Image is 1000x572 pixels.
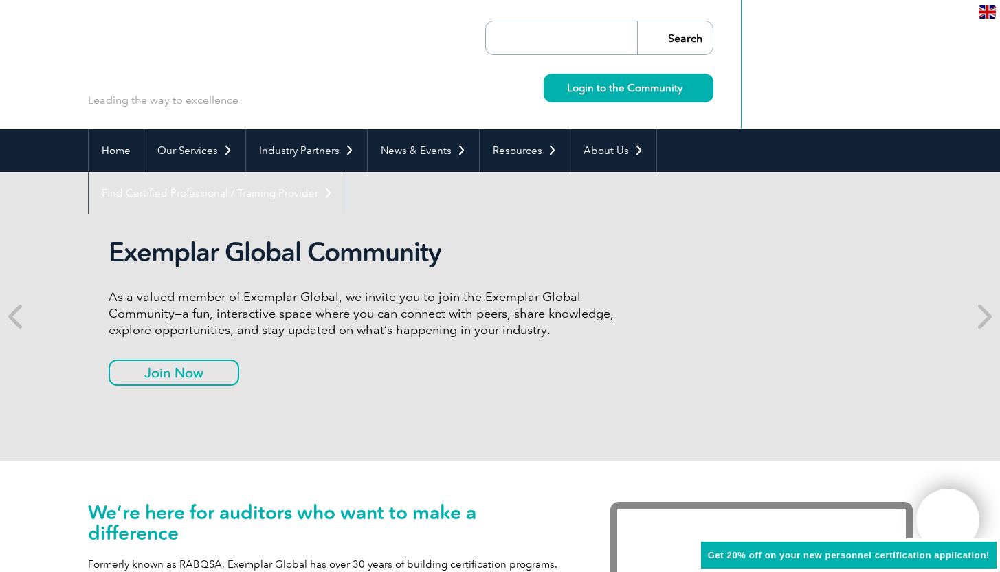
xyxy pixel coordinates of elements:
p: Leading the way to excellence [88,93,238,108]
span: Get 20% off on your new personnel certification application! [708,550,990,560]
a: Resources [480,129,570,172]
p: As a valued member of Exemplar Global, we invite you to join the Exemplar Global Community—a fun,... [109,289,624,338]
img: svg+xml;nitro-empty-id=MTgxNToxMTY=-1;base64,PHN2ZyB2aWV3Qm94PSIwIDAgNDAwIDQwMCIgd2lkdGg9IjQwMCIg... [931,503,965,538]
a: Our Services [144,129,245,172]
input: Search [637,21,713,54]
a: News & Events [368,129,479,172]
a: Login to the Community [544,74,713,102]
img: svg+xml;nitro-empty-id=MzcwOjIyMw==-1;base64,PHN2ZyB2aWV3Qm94PSIwIDAgMTEgMTEiIHdpZHRoPSIxMSIgaGVp... [682,84,690,91]
h2: Exemplar Global Community [109,236,624,268]
a: Home [89,129,144,172]
a: Industry Partners [246,129,367,172]
img: en [979,5,996,19]
h1: We’re here for auditors who want to make a difference [88,502,569,543]
a: Join Now [109,360,239,386]
a: Find Certified Professional / Training Provider [89,172,346,214]
a: About Us [570,129,656,172]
